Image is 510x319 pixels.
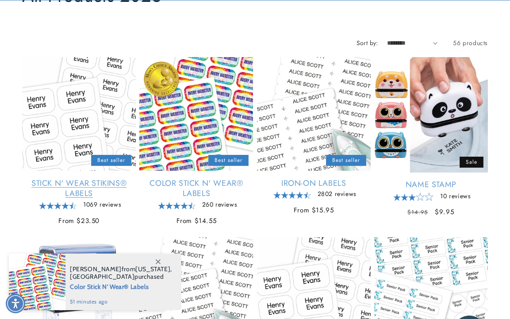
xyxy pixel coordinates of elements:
[139,178,253,199] a: Color Stick N' Wear® Labels
[357,38,378,47] label: Sort by:
[257,178,371,188] a: Iron-On Labels
[70,298,172,306] span: 51 minutes ago
[70,281,172,292] span: Color Stick N' Wear® Labels
[70,265,122,273] span: [PERSON_NAME]
[374,180,488,190] a: Name Stamp
[70,265,172,281] span: from , purchased
[422,281,501,310] iframe: Gorgias live chat messenger
[22,178,136,199] a: Stick N' Wear Stikins® Labels
[453,38,488,47] span: 56 products
[70,273,134,281] span: [GEOGRAPHIC_DATA]
[135,265,170,273] span: [US_STATE]
[6,294,25,313] div: Accessibility Menu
